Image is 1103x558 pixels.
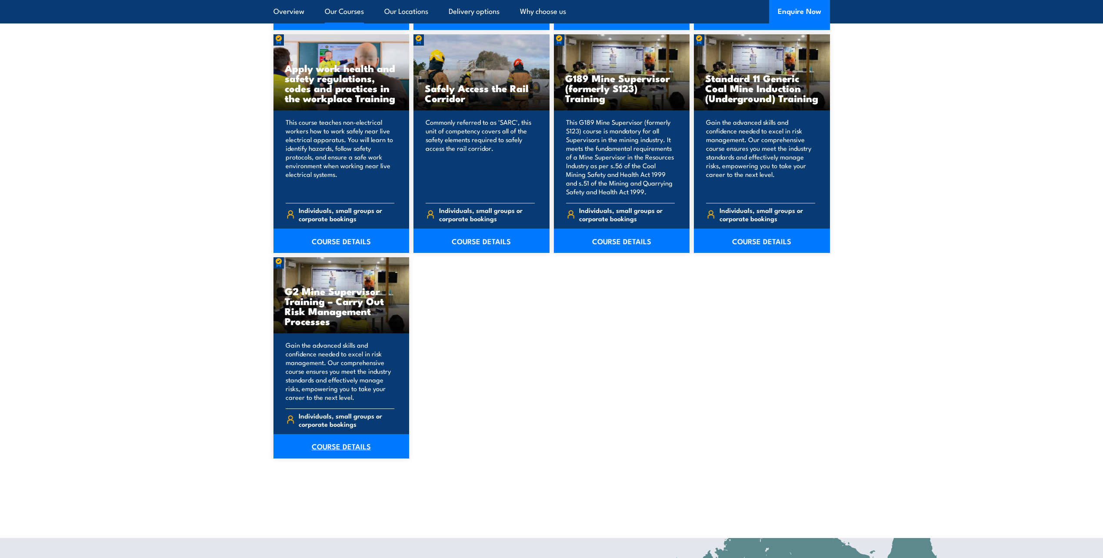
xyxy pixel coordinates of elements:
h3: Standard 11 Generic Coal Mine Induction (Underground) Training [705,73,819,103]
p: Commonly referred to as 'SARC', this unit of competency covers all of the safety elements require... [426,118,535,196]
p: Gain the advanced skills and confidence needed to excel in risk management. Our comprehensive cou... [706,118,815,196]
h3: G2 Mine Supervisor Training – Carry Out Risk Management Processes [285,286,398,326]
span: Individuals, small groups or corporate bookings [720,206,815,223]
a: COURSE DETAILS [694,229,830,253]
a: COURSE DETAILS [273,434,410,458]
span: Individuals, small groups or corporate bookings [579,206,675,223]
h3: G189 Mine Supervisor (formerly S123) Training [565,73,679,103]
h3: Safely Access the Rail Corridor [425,83,538,103]
a: COURSE DETAILS [413,229,550,253]
p: This course teaches non-electrical workers how to work safely near live electrical apparatus. You... [286,118,395,196]
a: COURSE DETAILS [554,229,690,253]
h3: Apply work health and safety regulations, codes and practices in the workplace Training [285,63,398,103]
span: Individuals, small groups or corporate bookings [439,206,535,223]
p: This G189 Mine Supervisor (formerly S123) course is mandatory for all Supervisors in the mining i... [566,118,675,196]
span: Individuals, small groups or corporate bookings [299,206,394,223]
a: COURSE DETAILS [273,229,410,253]
span: Individuals, small groups or corporate bookings [299,412,394,428]
p: Gain the advanced skills and confidence needed to excel in risk management. Our comprehensive cou... [286,341,395,402]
